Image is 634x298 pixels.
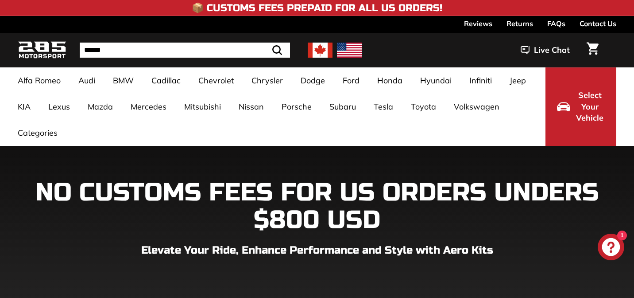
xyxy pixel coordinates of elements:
a: KIA [9,94,39,120]
a: Subaru [321,94,365,120]
a: Honda [368,67,411,94]
a: Porsche [273,94,321,120]
a: Reviews [464,16,492,31]
span: Select Your Vehicle [575,90,605,124]
a: Contact Us [580,16,616,31]
a: Volkswagen [445,94,508,120]
a: FAQs [547,16,565,31]
a: Nissan [230,94,273,120]
a: Mercedes [122,94,175,120]
a: Tesla [365,94,402,120]
a: Mitsubishi [175,94,230,120]
a: Categories [9,120,66,146]
a: Hyundai [411,67,460,94]
a: Chrysler [243,67,292,94]
a: Chevrolet [189,67,243,94]
img: Logo_285_Motorsport_areodynamics_components [18,40,66,61]
a: Returns [506,16,533,31]
a: BMW [104,67,143,94]
a: Jeep [501,67,535,94]
button: Live Chat [509,39,581,61]
a: Mazda [79,94,122,120]
a: Infiniti [460,67,501,94]
h1: NO CUSTOMS FEES FOR US ORDERS UNDERS $800 USD [18,179,616,234]
a: Toyota [402,94,445,120]
inbox-online-store-chat: Shopify online store chat [595,234,627,263]
span: Live Chat [534,44,570,56]
a: Lexus [39,94,79,120]
p: Elevate Your Ride, Enhance Performance and Style with Aero Kits [18,243,616,259]
button: Select Your Vehicle [545,67,616,146]
a: Cadillac [143,67,189,94]
a: Dodge [292,67,334,94]
a: Ford [334,67,368,94]
h4: 📦 Customs Fees Prepaid for All US Orders! [192,3,442,13]
a: Alfa Romeo [9,67,70,94]
a: Audi [70,67,104,94]
a: Cart [581,35,604,65]
input: Search [80,43,290,58]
